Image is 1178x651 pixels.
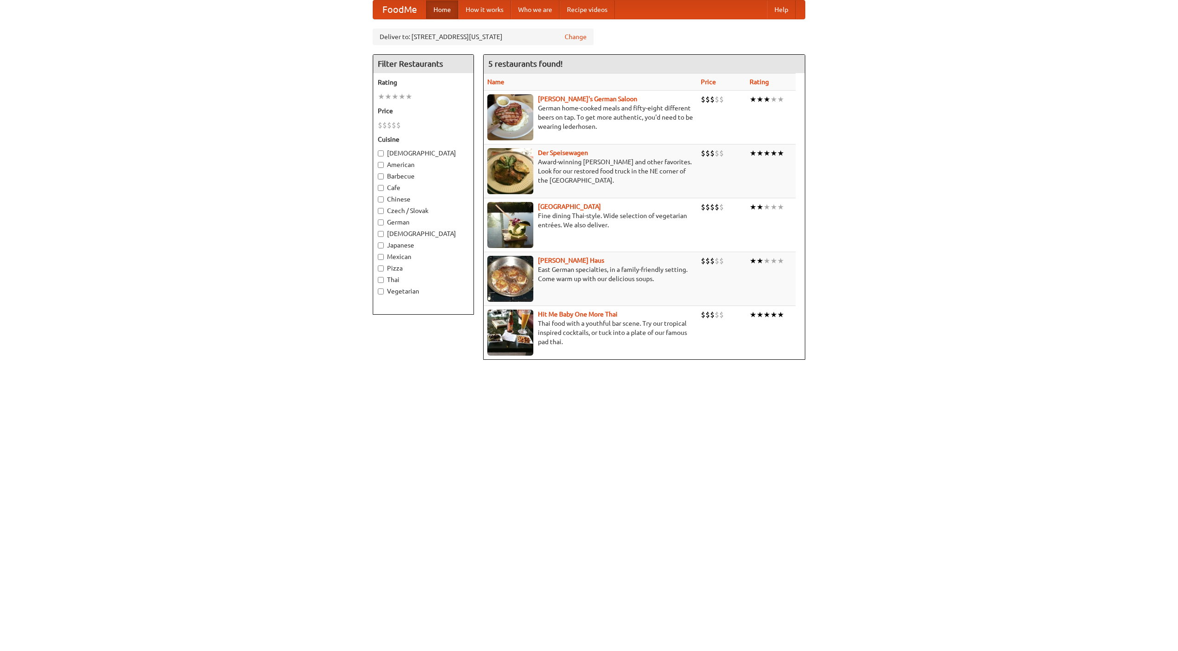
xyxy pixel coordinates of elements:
img: esthers.jpg [487,94,533,140]
li: ★ [385,92,392,102]
p: Thai food with a youthful bar scene. Try our tropical inspired cocktails, or tuck into a plate of... [487,319,693,346]
label: Pizza [378,264,469,273]
a: [GEOGRAPHIC_DATA] [538,203,601,210]
li: ★ [756,148,763,158]
a: Der Speisewagen [538,149,588,156]
li: ★ [750,202,756,212]
li: $ [705,256,710,266]
li: ★ [770,202,777,212]
li: ★ [750,94,756,104]
ng-pluralize: 5 restaurants found! [488,59,563,68]
img: satay.jpg [487,202,533,248]
li: ★ [750,256,756,266]
li: ★ [770,94,777,104]
a: Price [701,78,716,86]
p: Award-winning [PERSON_NAME] and other favorites. Look for our restored food truck in the NE corne... [487,157,693,185]
a: [PERSON_NAME]'s German Saloon [538,95,637,103]
li: ★ [777,310,784,320]
li: $ [701,256,705,266]
li: $ [705,94,710,104]
li: $ [701,202,705,212]
li: ★ [756,256,763,266]
p: Fine dining Thai-style. Wide selection of vegetarian entrées. We also deliver. [487,211,693,230]
label: Thai [378,275,469,284]
a: How it works [458,0,511,19]
li: $ [705,202,710,212]
li: $ [715,94,719,104]
a: Name [487,78,504,86]
li: ★ [777,202,784,212]
li: ★ [763,94,770,104]
a: Recipe videos [560,0,615,19]
li: $ [719,310,724,320]
li: ★ [763,310,770,320]
li: ★ [750,310,756,320]
label: [DEMOGRAPHIC_DATA] [378,149,469,158]
li: $ [719,256,724,266]
li: ★ [398,92,405,102]
li: ★ [770,256,777,266]
label: Chinese [378,195,469,204]
input: German [378,219,384,225]
input: Thai [378,277,384,283]
input: [DEMOGRAPHIC_DATA] [378,150,384,156]
li: $ [715,202,719,212]
li: $ [387,120,392,130]
a: [PERSON_NAME] Haus [538,257,604,264]
input: Vegetarian [378,288,384,294]
a: Who we are [511,0,560,19]
img: babythai.jpg [487,310,533,356]
li: $ [392,120,396,130]
p: German home-cooked meals and fifty-eight different beers on tap. To get more authentic, you'd nee... [487,104,693,131]
li: ★ [756,202,763,212]
input: Chinese [378,196,384,202]
li: $ [710,256,715,266]
p: East German specialties, in a family-friendly setting. Come warm up with our delicious soups. [487,265,693,283]
input: Mexican [378,254,384,260]
img: kohlhaus.jpg [487,256,533,302]
li: ★ [770,148,777,158]
label: [DEMOGRAPHIC_DATA] [378,229,469,238]
h5: Rating [378,78,469,87]
a: Rating [750,78,769,86]
li: $ [710,94,715,104]
input: Czech / Slovak [378,208,384,214]
li: ★ [777,148,784,158]
li: ★ [763,148,770,158]
li: $ [705,310,710,320]
li: ★ [777,256,784,266]
a: Hit Me Baby One More Thai [538,311,618,318]
input: American [378,162,384,168]
li: ★ [777,94,784,104]
label: Cafe [378,183,469,192]
a: Help [767,0,796,19]
div: Deliver to: [STREET_ADDRESS][US_STATE] [373,29,594,45]
li: ★ [763,202,770,212]
label: Czech / Slovak [378,206,469,215]
li: $ [719,202,724,212]
label: American [378,160,469,169]
li: $ [701,310,705,320]
label: Barbecue [378,172,469,181]
a: Change [565,32,587,41]
input: [DEMOGRAPHIC_DATA] [378,231,384,237]
label: German [378,218,469,227]
li: $ [378,120,382,130]
li: $ [710,310,715,320]
input: Pizza [378,265,384,271]
label: Mexican [378,252,469,261]
label: Japanese [378,241,469,250]
li: $ [705,148,710,158]
input: Barbecue [378,173,384,179]
li: $ [710,148,715,158]
li: $ [715,310,719,320]
input: Cafe [378,185,384,191]
li: ★ [405,92,412,102]
li: $ [719,148,724,158]
label: Vegetarian [378,287,469,296]
li: ★ [770,310,777,320]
